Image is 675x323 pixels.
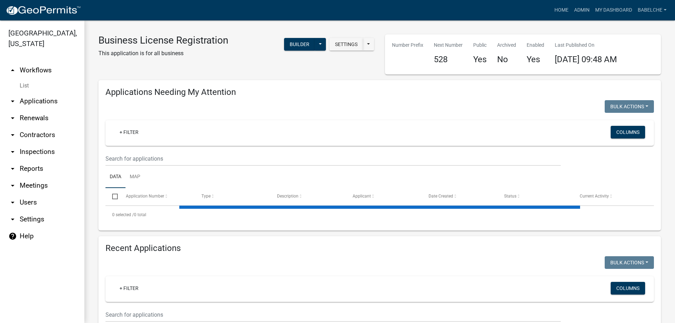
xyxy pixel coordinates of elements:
[8,198,17,207] i: arrow_drop_down
[105,188,119,205] datatable-header-cell: Select
[8,232,17,240] i: help
[105,243,654,253] h4: Recent Applications
[592,4,635,17] a: My Dashboard
[8,66,17,75] i: arrow_drop_up
[126,166,144,188] a: Map
[105,87,654,97] h4: Applications Needing My Attention
[434,41,463,49] p: Next Number
[605,256,654,269] button: Bulk Actions
[573,188,649,205] datatable-header-cell: Current Activity
[195,188,270,205] datatable-header-cell: Type
[635,4,669,17] a: babelche
[611,126,645,138] button: Columns
[277,194,298,199] span: Description
[8,181,17,190] i: arrow_drop_down
[114,282,144,295] a: + Filter
[571,4,592,17] a: Admin
[497,188,573,205] datatable-header-cell: Status
[527,41,544,49] p: Enabled
[504,194,516,199] span: Status
[98,49,228,58] p: This application is for all business
[98,34,228,46] h3: Business License Registration
[497,41,516,49] p: Archived
[392,41,423,49] p: Number Prefix
[555,54,617,64] span: [DATE] 09:48 AM
[429,194,453,199] span: Date Created
[473,54,487,65] h4: Yes
[422,188,497,205] datatable-header-cell: Date Created
[112,212,134,217] span: 0 selected /
[329,38,363,51] button: Settings
[8,215,17,224] i: arrow_drop_down
[346,188,422,205] datatable-header-cell: Applicant
[8,131,17,139] i: arrow_drop_down
[611,282,645,295] button: Columns
[555,41,617,49] p: Last Published On
[434,54,463,65] h4: 528
[497,54,516,65] h4: No
[605,100,654,113] button: Bulk Actions
[8,114,17,122] i: arrow_drop_down
[201,194,211,199] span: Type
[353,194,371,199] span: Applicant
[105,166,126,188] a: Data
[552,4,571,17] a: Home
[114,126,144,138] a: + Filter
[284,38,315,51] button: Builder
[119,188,194,205] datatable-header-cell: Application Number
[105,206,654,224] div: 0 total
[527,54,544,65] h4: Yes
[580,194,609,199] span: Current Activity
[8,97,17,105] i: arrow_drop_down
[8,148,17,156] i: arrow_drop_down
[8,164,17,173] i: arrow_drop_down
[105,308,561,322] input: Search for applications
[126,194,164,199] span: Application Number
[473,41,487,49] p: Public
[105,151,561,166] input: Search for applications
[270,188,346,205] datatable-header-cell: Description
